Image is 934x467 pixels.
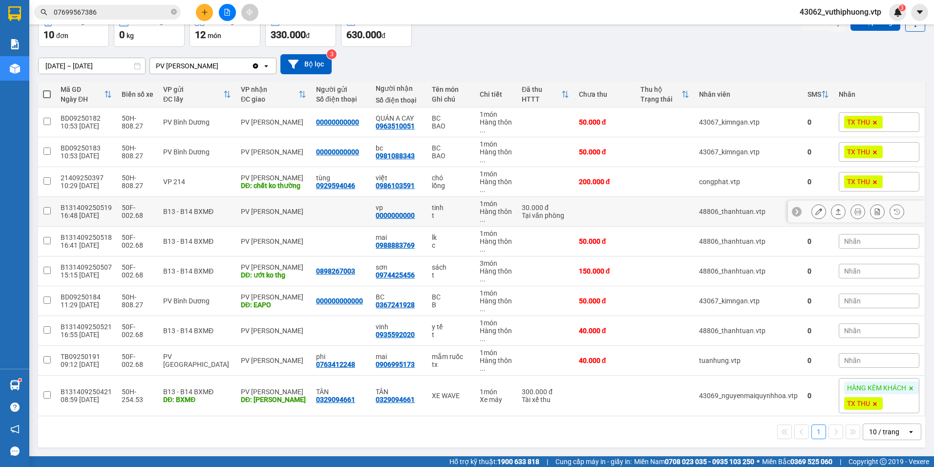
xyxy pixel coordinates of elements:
div: 0 [807,297,829,305]
div: 50H-808.27 [122,114,153,130]
div: vinh [376,323,422,331]
span: 10 [43,29,54,41]
div: 09:12 [DATE] [61,361,112,368]
button: Chưa thu630.000đ [341,12,412,47]
div: 00000000000 [316,118,359,126]
div: 150.000 đ [579,267,631,275]
div: 50.000 đ [579,148,631,156]
div: 43067_kimngan.vtp [699,118,798,126]
div: Chi tiết [480,90,512,98]
div: DĐ: BXMĐ [163,396,231,403]
div: 50.000 đ [579,118,631,126]
strong: 1900 633 818 [497,458,539,466]
div: PV [PERSON_NAME] [241,174,306,182]
div: việt [376,174,422,182]
div: 50F-002.68 [122,323,153,339]
div: Đã thu [522,85,561,93]
div: 43067_kimngan.vtp [699,297,798,305]
div: 48806_thanhtuan.vtp [699,208,798,215]
div: 0 [807,392,829,400]
button: Đã thu330.000đ [265,12,336,47]
div: BD09250183 [61,144,112,152]
div: DĐ: NAM DONG [241,396,306,403]
div: B131409250519 [61,204,112,212]
div: tx [432,361,470,368]
div: PV [PERSON_NAME] [241,327,306,335]
div: 0988883769 [376,241,415,249]
div: 0898267003 [316,267,355,275]
sup: 1 [19,379,21,382]
div: ĐC lấy [163,95,223,103]
span: ... [480,364,486,372]
div: DĐ: chết ko thường [241,182,306,190]
div: 000000000000 [316,297,363,305]
span: copyright [880,458,887,465]
div: Hàng thông thường [480,327,512,342]
div: 50F-002.68 [122,233,153,249]
div: 1 món [480,230,512,237]
span: ⚪️ [757,460,760,464]
div: B13 - B14 BXMĐ [163,237,231,245]
div: 0929594046 [316,182,355,190]
div: BAO [432,152,470,160]
span: món [208,32,221,40]
div: 48806_thanhtuan.vtp [699,237,798,245]
button: 1 [811,425,826,439]
div: Sửa đơn hàng [811,204,826,219]
span: Nhãn [844,357,861,364]
div: Người gửi [316,85,366,93]
span: ... [480,245,486,253]
div: 0 [807,178,829,186]
div: 0 [807,267,829,275]
div: Hàng thông thường [480,118,512,134]
input: Selected PV Nam Đong. [219,61,220,71]
div: 0329094661 [316,396,355,403]
div: Tên món [432,85,470,93]
div: 40.000 đ [579,327,631,335]
sup: 3 [327,49,337,59]
div: Nhân viên [699,90,798,98]
span: Nhãn [844,297,861,305]
th: Toggle SortBy [158,82,236,107]
div: 16:41 [DATE] [61,241,112,249]
div: B131409250518 [61,233,112,241]
span: close-circle [171,8,177,17]
span: close-circle [171,9,177,15]
span: HÀNG KÈM KHÁCH [847,383,906,392]
div: 1 món [480,200,512,208]
span: ... [480,215,486,223]
span: caret-down [915,8,924,17]
button: Bộ lọc [280,54,332,74]
button: plus [196,4,213,21]
div: 0 [807,148,829,156]
span: file-add [224,9,231,16]
svg: open [262,62,270,70]
span: đ [382,32,385,40]
div: 0 [807,357,829,364]
div: lồng [432,182,470,190]
div: 10:53 [DATE] [61,152,112,160]
div: lk [432,233,470,241]
div: BC [432,114,470,122]
div: PV [PERSON_NAME] [241,263,306,271]
div: B13 - B14 BXMĐ [163,267,231,275]
img: warehouse-icon [10,380,20,390]
div: vp [376,204,422,212]
div: BC [432,293,470,301]
span: 630.000 [346,29,382,41]
div: 50F-002.68 [122,353,153,368]
span: ... [480,156,486,164]
th: Toggle SortBy [803,82,834,107]
div: XE WAVE [432,392,470,400]
div: PV Bình Dương [163,148,231,156]
div: tuanhung.vtp [699,357,798,364]
div: PV [PERSON_NAME] [241,293,306,301]
div: 50.000 đ [579,237,631,245]
div: Chưa thu [579,90,631,98]
div: bc [376,144,422,152]
div: Ngày ĐH [61,95,104,103]
div: VP gửi [163,85,223,93]
div: 1 món [480,289,512,297]
div: mắm ruốc [432,353,470,361]
div: PV [GEOGRAPHIC_DATA] [163,353,231,368]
